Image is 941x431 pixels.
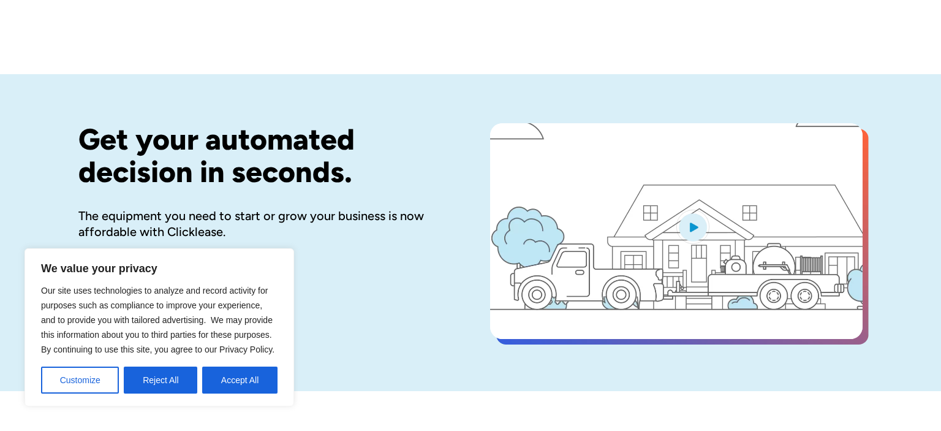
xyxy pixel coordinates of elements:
div: We value your privacy [25,248,294,406]
button: Customize [41,367,119,394]
a: open lightbox [490,123,863,339]
img: Blue play button logo on a light blue circular background [676,210,709,244]
p: We value your privacy [41,261,278,276]
button: Accept All [202,367,278,394]
div: The equipment you need to start or grow your business is now affordable with Clicklease. [78,208,451,240]
h1: Get your automated decision in seconds. [78,123,451,188]
span: Our site uses technologies to analyze and record activity for purposes such as compliance to impr... [41,286,274,354]
button: Reject All [124,367,197,394]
